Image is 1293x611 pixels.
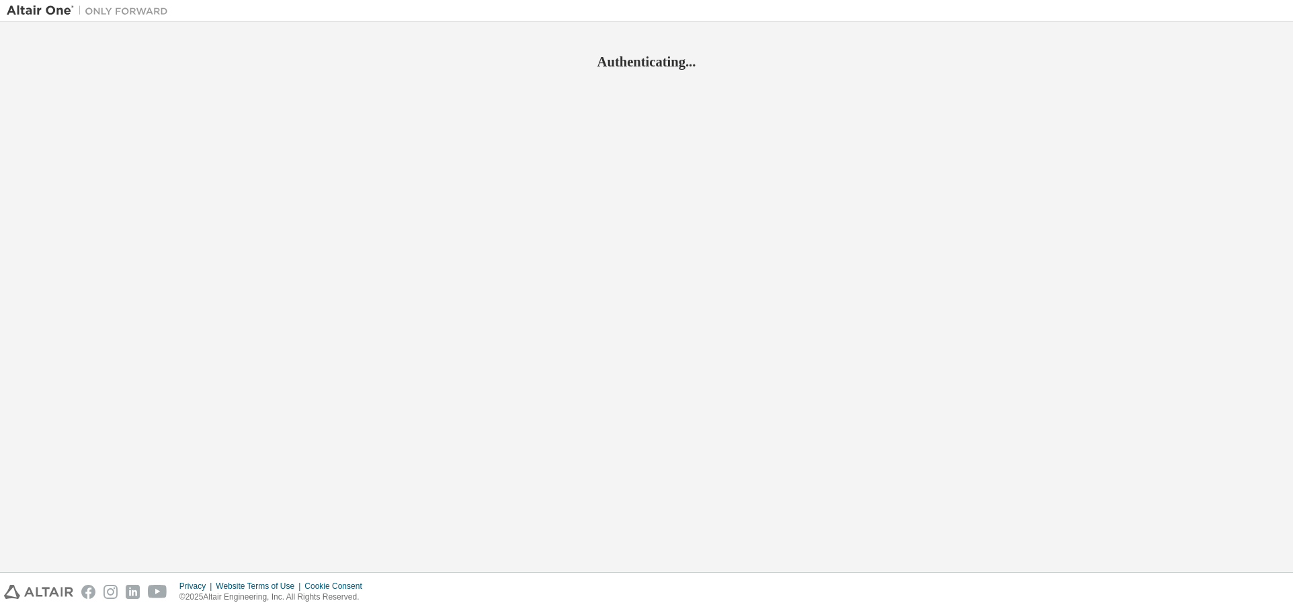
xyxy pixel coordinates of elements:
[103,585,118,599] img: instagram.svg
[179,581,216,592] div: Privacy
[126,585,140,599] img: linkedin.svg
[179,592,370,603] p: © 2025 Altair Engineering, Inc. All Rights Reserved.
[148,585,167,599] img: youtube.svg
[7,4,175,17] img: Altair One
[4,585,73,599] img: altair_logo.svg
[216,581,304,592] div: Website Terms of Use
[304,581,370,592] div: Cookie Consent
[7,53,1286,70] h2: Authenticating...
[81,585,95,599] img: facebook.svg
